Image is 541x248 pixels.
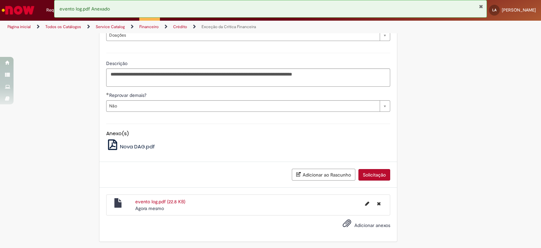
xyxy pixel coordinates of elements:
[109,92,148,98] span: Reprovar demais?
[60,6,110,12] span: evento log.pdf Anexado
[292,169,355,181] button: Adicionar ao Rascunho
[109,101,376,111] span: Não
[106,68,390,87] textarea: Descrição
[361,198,373,209] button: Editar nome de arquivo evento log.pdf
[492,8,496,12] span: LA
[502,7,536,13] span: [PERSON_NAME]
[202,24,256,29] a: Exceção da Crítica Financeira
[373,198,385,209] button: Excluir evento log.pdf
[135,199,185,205] a: evento log.pdf (22.8 KB)
[358,169,390,181] button: Solicitação
[109,30,376,41] span: Doações
[120,143,155,150] span: Nova DAG.pdf
[106,92,109,95] span: Obrigatório Preenchido
[106,60,129,66] span: Descrição
[479,4,483,9] button: Fechar Notificação
[135,205,164,211] time: 27/08/2025 18:22:11
[106,143,155,150] a: Nova DAG.pdf
[135,205,164,211] span: Agora mesmo
[46,7,70,14] span: Requisições
[173,24,187,29] a: Crédito
[354,223,390,229] span: Adicionar anexos
[1,3,36,17] img: ServiceNow
[7,24,31,29] a: Página inicial
[106,131,390,137] h5: Anexo(s)
[96,24,125,29] a: Service Catalog
[5,21,356,33] ul: Trilhas de página
[341,217,353,233] button: Adicionar anexos
[45,24,81,29] a: Todos os Catálogos
[139,24,159,29] a: Financeiro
